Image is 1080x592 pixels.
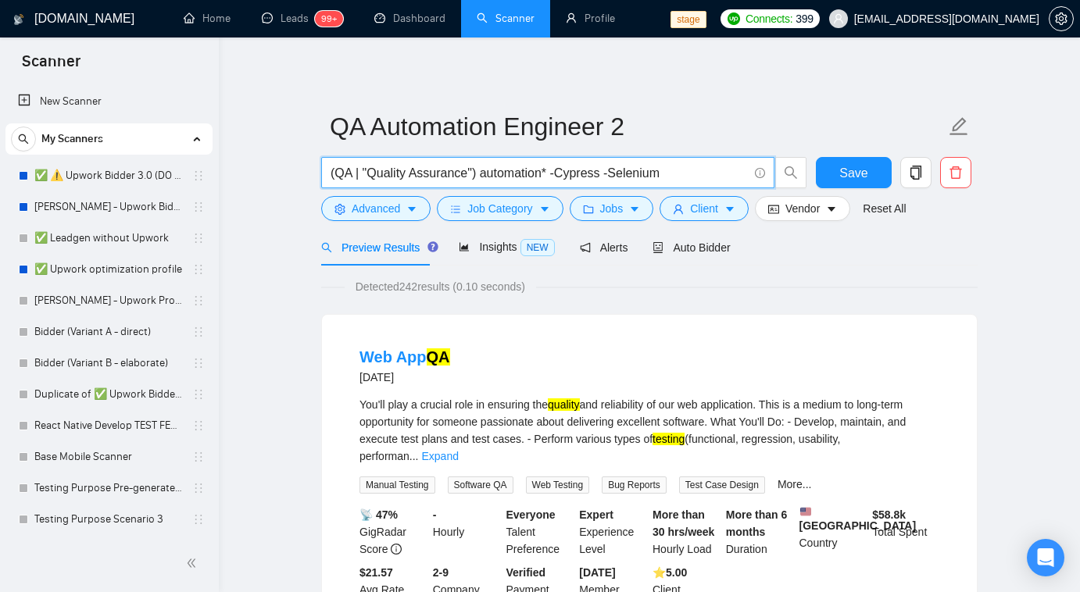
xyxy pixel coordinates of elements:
span: holder [192,357,205,369]
span: delete [941,166,971,180]
button: userClientcaret-down [660,196,749,221]
li: New Scanner [5,86,213,117]
span: Vendor [785,200,820,217]
span: Save [839,163,867,183]
span: Job Category [467,200,532,217]
span: holder [192,388,205,401]
span: Manual Testing [359,476,435,494]
sup: 99+ [315,11,343,27]
a: [PERSON_NAME] - Upwork Bidder [34,191,183,223]
b: $21.57 [359,566,393,579]
a: ✅ ⚠️ Upwork Bidder 3.0 (DO NOT TOUCH) [34,160,183,191]
a: Base Mobile Scanner [34,441,183,473]
span: search [776,166,806,180]
input: Search Freelance Jobs... [331,163,748,183]
a: messageLeads99+ [262,12,343,25]
a: Reset All [863,200,906,217]
span: idcard [768,203,779,215]
span: caret-down [629,203,640,215]
input: Scanner name... [330,107,946,146]
span: edit [949,116,969,137]
a: homeHome [184,12,231,25]
span: setting [1050,12,1073,25]
b: $ 58.8k [872,508,906,521]
span: Insights [459,241,554,253]
span: double-left [186,555,202,571]
span: stage [671,11,706,28]
button: copy [900,157,932,188]
span: My Scanners [41,123,103,155]
span: search [12,134,35,144]
span: caret-down [406,203,417,215]
b: 📡 47% [359,508,398,521]
span: holder [192,169,205,182]
b: ⭐️ 5.00 [653,566,687,579]
a: Web AppQA [359,348,450,366]
button: settingAdvancedcaret-down [321,196,431,221]
b: More than 6 months [726,508,788,538]
div: Total Spent [869,506,942,558]
span: 399 [796,10,813,27]
span: Test Case Design [679,476,765,494]
span: Detected 242 results (0.10 seconds) [345,278,536,295]
b: Verified [506,566,546,579]
div: GigRadar Score [356,506,430,558]
span: bars [450,203,461,215]
a: Duplicate of ✅ Upwork Bidder 3.0 [34,379,183,410]
a: ✅ Upwork optimization profile [34,254,183,285]
span: Auto Bidder [653,241,730,254]
b: Everyone [506,508,556,521]
b: 2-9 [433,566,449,579]
mark: QA [427,348,450,366]
b: [DATE] [579,566,615,579]
button: search [775,157,806,188]
div: Country [796,506,870,558]
span: info-circle [391,544,402,555]
a: dashboardDashboard [374,12,445,25]
img: logo [13,7,24,32]
button: setting [1049,6,1074,31]
mark: testing [653,433,685,445]
b: - [433,508,437,521]
span: Client [690,200,718,217]
span: Alerts [580,241,628,254]
span: holder [192,451,205,463]
span: area-chart [459,241,470,252]
span: Connects: [746,10,792,27]
span: holder [192,482,205,494]
div: Hourly [430,506,503,558]
span: setting [334,203,345,215]
a: React Native Develop TEST FEB 123 [34,410,183,441]
div: Duration [723,506,796,558]
b: Expert [579,508,613,521]
span: copy [901,166,931,180]
span: NEW [520,239,555,256]
span: holder [192,326,205,338]
span: user [833,13,844,24]
a: More... [778,478,812,490]
b: [GEOGRAPHIC_DATA] [799,506,917,532]
span: user [673,203,684,215]
div: Experience Level [576,506,649,558]
button: Save [816,157,892,188]
span: ... [409,450,419,462]
span: holder [192,419,205,432]
a: searchScanner [477,12,535,25]
div: [DATE] [359,368,450,387]
img: 🇺🇸 [800,506,811,517]
a: Bidder (Variant B - elaborate) [34,348,183,379]
div: You'll play a crucial role in ensuring the and reliability of our web application. This is a medi... [359,396,939,465]
button: idcardVendorcaret-down [755,196,850,221]
span: caret-down [539,203,550,215]
a: [PERSON_NAME] - Upwork Proposal [34,285,183,316]
a: Testing Purpose Pre-generated 1 [34,473,183,504]
span: Jobs [600,200,624,217]
span: caret-down [724,203,735,215]
button: barsJob Categorycaret-down [437,196,563,221]
button: folderJobscaret-down [570,196,654,221]
a: Testing Purpose Scenario 3 [34,504,183,535]
span: Bug Reports [602,476,667,494]
span: holder [192,232,205,244]
span: holder [192,294,205,307]
img: upwork-logo.png [728,12,740,25]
